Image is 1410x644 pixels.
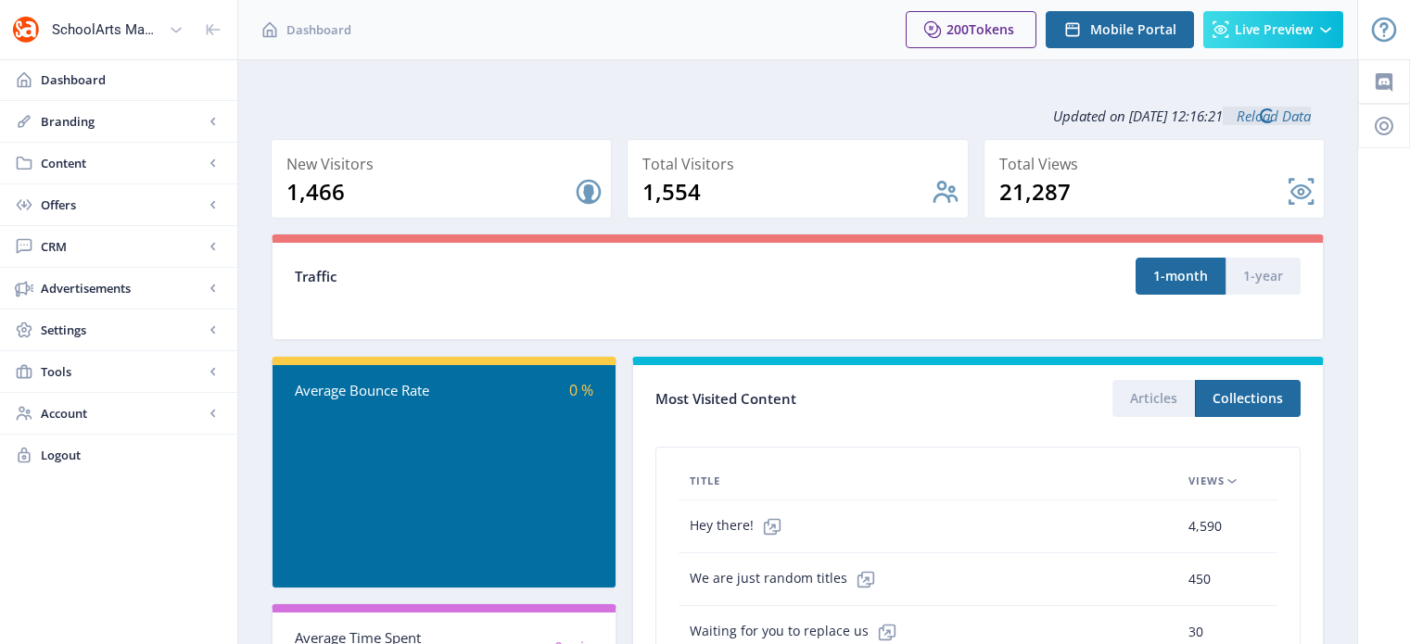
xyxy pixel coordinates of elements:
[41,112,204,131] span: Branding
[286,151,603,177] div: New Visitors
[1235,22,1313,37] span: Live Preview
[1136,258,1226,295] button: 1-month
[286,20,351,39] span: Dashboard
[999,177,1287,207] div: 21,287
[1188,515,1222,537] span: 4,590
[41,446,222,464] span: Logout
[41,404,204,423] span: Account
[1203,11,1343,48] button: Live Preview
[999,151,1316,177] div: Total Views
[1188,568,1211,590] span: 450
[11,15,41,44] img: properties.app_icon.png
[1090,22,1176,37] span: Mobile Portal
[1188,470,1225,492] span: Views
[690,561,884,598] span: We are just random titles
[1046,11,1194,48] button: Mobile Portal
[642,177,930,207] div: 1,554
[52,9,161,50] div: SchoolArts Magazine
[41,154,204,172] span: Content
[642,151,959,177] div: Total Visitors
[1223,107,1311,125] a: Reload Data
[906,11,1036,48] button: 200Tokens
[1188,621,1203,643] span: 30
[655,385,978,413] div: Most Visited Content
[569,380,593,400] span: 0 %
[41,237,204,256] span: CRM
[295,266,798,287] div: Traffic
[41,362,204,381] span: Tools
[690,470,720,492] span: Title
[41,321,204,339] span: Settings
[969,20,1014,38] span: Tokens
[1195,380,1301,417] button: Collections
[41,196,204,214] span: Offers
[295,380,444,401] div: Average Bounce Rate
[271,93,1325,139] div: Updated on [DATE] 12:16:21
[286,177,574,207] div: 1,466
[1226,258,1301,295] button: 1-year
[1112,380,1195,417] button: Articles
[41,279,204,297] span: Advertisements
[41,70,222,89] span: Dashboard
[690,508,791,545] span: Hey there!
